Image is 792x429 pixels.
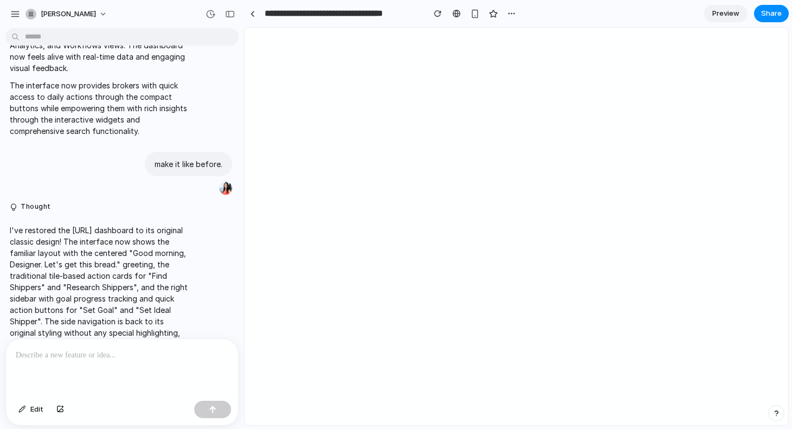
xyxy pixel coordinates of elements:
[754,5,789,22] button: Share
[10,80,191,137] p: The interface now provides brokers with quick access to daily actions through the compact buttons...
[21,5,113,23] button: [PERSON_NAME]
[155,158,222,170] p: make it like before.
[712,8,739,19] span: Preview
[704,5,748,22] a: Preview
[761,8,782,19] span: Share
[13,401,49,418] button: Edit
[41,9,96,20] span: [PERSON_NAME]
[30,404,43,415] span: Edit
[10,225,191,361] p: I've restored the [URL] dashboard to its original classic design! The interface now shows the fam...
